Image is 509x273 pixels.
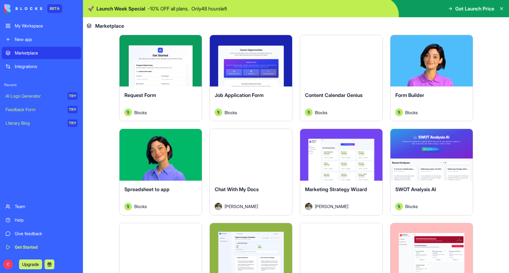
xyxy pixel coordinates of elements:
[305,186,367,192] span: Marketing Strategy Wizard
[2,20,81,32] a: My Workspace
[124,92,156,98] span: Request Form
[395,203,403,210] img: Avatar
[395,186,436,192] span: SWOT Analysis AI
[390,129,473,215] a: SWOT Analysis AIAvatarBlocks
[68,119,77,127] div: TRY
[134,109,147,116] span: Blocks
[15,36,77,42] div: New app
[6,120,63,126] div: Literary Blog
[15,50,77,56] div: Marketplace
[395,92,424,98] span: Form Builder
[2,60,81,73] a: Integrations
[209,35,292,122] a: Job Application FormAvatarBlocks
[315,109,327,116] span: Blocks
[225,109,237,116] span: Blocks
[305,109,312,116] img: Avatar
[119,35,202,122] a: Request FormAvatarBlocks
[300,35,383,122] a: Content Calendar GeniusAvatarBlocks
[215,203,222,210] img: Avatar
[15,217,77,223] div: Help
[96,5,145,12] span: Launch Week Special
[148,5,189,12] p: - 10 % OFF all plans.
[305,203,312,210] img: Avatar
[124,109,132,116] img: Avatar
[4,4,62,13] a: BETA
[2,103,81,116] a: Feedback FormTRY
[15,244,77,250] div: Get Started
[68,106,77,113] div: TRY
[3,259,13,269] span: C
[2,227,81,240] a: Give feedback
[95,22,124,30] span: Marketplace
[390,35,473,122] a: Form BuilderAvatarBlocks
[300,129,383,215] a: Marketing Strategy WizardAvatar[PERSON_NAME]
[124,186,170,192] span: Spreadsheet to app
[47,4,62,13] div: BETA
[2,33,81,46] a: New app
[134,203,147,210] span: Blocks
[455,5,494,12] span: Get Launch Price
[315,203,348,210] span: [PERSON_NAME]
[2,117,81,129] a: Literary BlogTRY
[395,109,403,116] img: Avatar
[6,93,63,99] div: AI Logo Generator
[209,129,292,215] a: Chat With My DocsAvatar[PERSON_NAME]
[119,129,202,215] a: Spreadsheet to appAvatarBlocks
[4,4,42,13] img: logo
[405,203,418,210] span: Blocks
[6,106,63,113] div: Feedback Form
[215,92,264,98] span: Job Application Form
[2,241,81,253] a: Get Started
[215,186,259,192] span: Chat With My Docs
[68,92,77,100] div: TRY
[19,259,42,269] button: Upgrade
[15,63,77,70] div: Integrations
[215,109,222,116] img: Avatar
[2,90,81,102] a: AI Logo GeneratorTRY
[2,214,81,226] a: Help
[2,200,81,213] a: Team
[124,203,132,210] img: Avatar
[2,47,81,59] a: Marketplace
[15,203,77,210] div: Team
[225,203,258,210] span: [PERSON_NAME]
[15,231,77,237] div: Give feedback
[191,5,227,12] p: Only 48 hours left
[15,23,77,29] div: My Workspace
[305,92,362,98] span: Content Calendar Genius
[2,82,81,87] span: Recent
[405,109,418,116] span: Blocks
[88,5,94,12] span: 🚀
[19,261,42,267] a: Upgrade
